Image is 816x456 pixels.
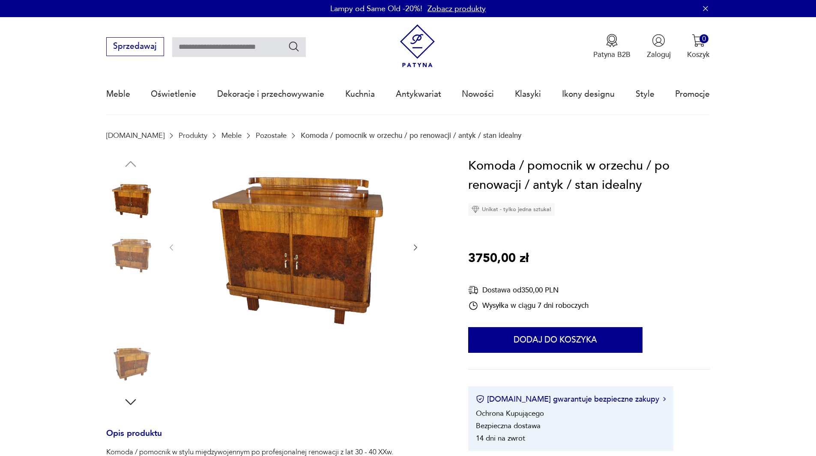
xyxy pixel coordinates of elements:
p: Patyna B2B [593,50,631,60]
p: Komoda / pomocnik w orzechu / po renowacji / antyk / stan idealny [301,131,521,140]
img: Ikona dostawy [468,285,478,295]
a: Produkty [179,131,207,140]
img: Ikona koszyka [692,34,705,47]
a: Ikona medaluPatyna B2B [593,34,631,60]
a: [DOMAIN_NAME] [106,131,164,140]
a: Ikony designu [562,75,615,114]
h1: Komoda / pomocnik w orzechu / po renowacji / antyk / stan idealny [468,156,710,195]
button: Dodaj do koszyka [468,327,643,353]
div: Unikat - tylko jedna sztuka! [468,203,555,216]
p: Lampy od Same Old -20%! [330,3,422,14]
h3: Opis produktu [106,430,444,447]
li: Ochrona Kupującego [476,408,544,418]
img: Zdjęcie produktu Komoda / pomocnik w orzechu / po renowacji / antyk / stan idealny [186,156,401,337]
a: Nowości [462,75,494,114]
a: Zobacz produkty [427,3,486,14]
a: Dekoracje i przechowywanie [217,75,324,114]
img: Ikona certyfikatu [476,395,484,403]
img: Patyna - sklep z meblami i dekoracjami vintage [396,24,439,68]
img: Ikona strzałki w prawo [663,397,666,401]
a: Meble [221,131,242,140]
li: Bezpieczna dostawa [476,421,541,431]
img: Zdjęcie produktu Komoda / pomocnik w orzechu / po renowacji / antyk / stan idealny [106,285,155,334]
button: Zaloguj [647,34,671,60]
img: Zdjęcie produktu Komoda / pomocnik w orzechu / po renowacji / antyk / stan idealny [106,230,155,279]
a: Antykwariat [396,75,441,114]
a: Promocje [675,75,710,114]
img: Zdjęcie produktu Komoda / pomocnik w orzechu / po renowacji / antyk / stan idealny [106,176,155,225]
img: Ikona diamentu [472,206,479,213]
img: Zdjęcie produktu Komoda / pomocnik w orzechu / po renowacji / antyk / stan idealny [106,340,155,388]
a: Style [636,75,655,114]
button: [DOMAIN_NAME] gwarantuje bezpieczne zakupy [476,394,666,405]
a: Sprzedawaj [106,44,164,51]
div: Dostawa od 350,00 PLN [468,285,589,295]
div: Wysyłka w ciągu 7 dni roboczych [468,301,589,311]
img: Ikonka użytkownika [652,34,665,47]
a: Meble [106,75,130,114]
button: 0Koszyk [687,34,710,60]
img: Ikona medalu [605,34,619,47]
div: 0 [699,34,708,43]
a: Pozostałe [256,131,287,140]
p: Zaloguj [647,50,671,60]
a: Oświetlenie [151,75,196,114]
li: 14 dni na zwrot [476,433,525,443]
a: Klasyki [515,75,541,114]
p: Koszyk [687,50,710,60]
a: Kuchnia [345,75,375,114]
p: 3750,00 zł [468,249,529,268]
button: Szukaj [288,40,300,53]
button: Patyna B2B [593,34,631,60]
button: Sprzedawaj [106,37,164,56]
